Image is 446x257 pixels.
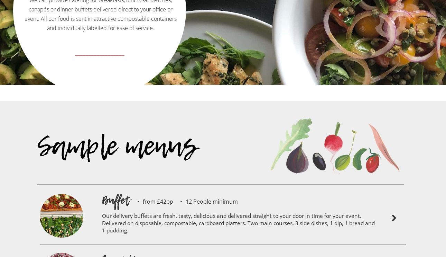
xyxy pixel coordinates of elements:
strong: __________________ [75,48,124,57]
p: from £42pp [130,199,173,204]
div: Sample menus [37,142,263,184]
p: Our delivery buffets are fresh, tasty, delicious and delivered straight to your door in time for ... [102,208,375,241]
a: __________________ [14,45,185,69]
p: 12 People minimum [173,199,238,204]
